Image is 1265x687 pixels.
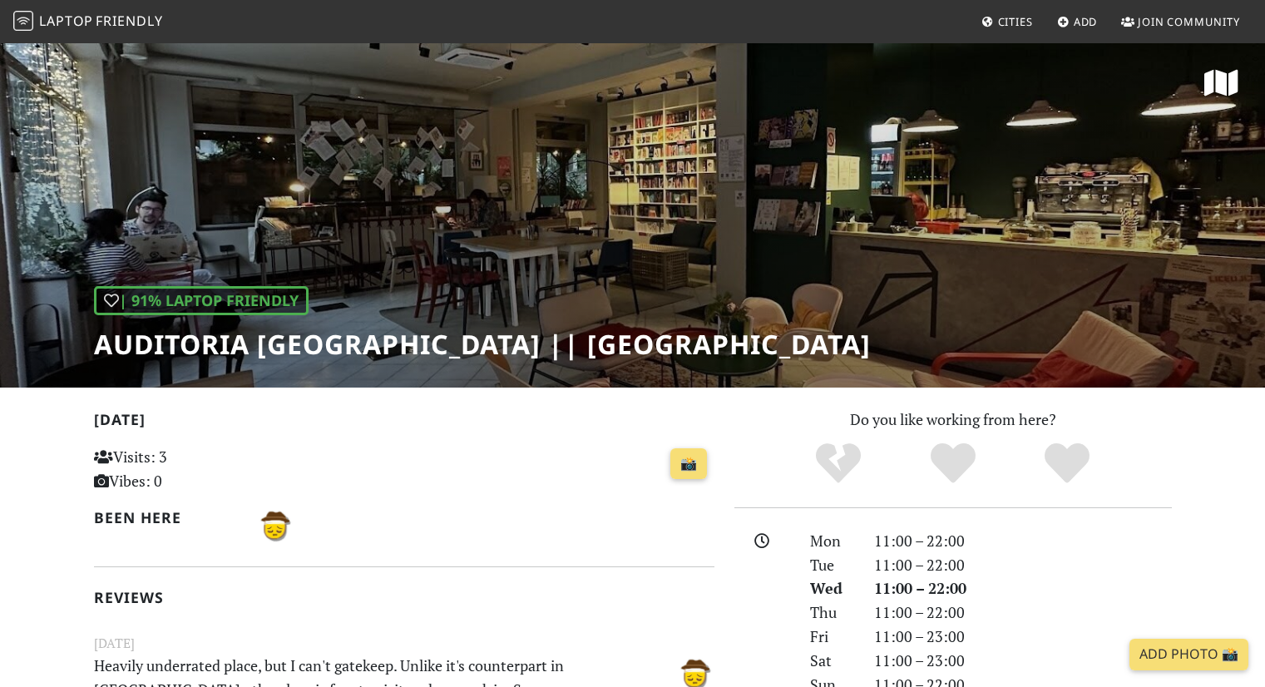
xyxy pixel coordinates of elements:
div: Definitely! [1010,441,1124,487]
div: Fri [800,625,863,649]
a: Add [1050,7,1104,37]
span: Join Community [1138,14,1240,29]
img: 3609-basel.jpg [254,506,294,546]
div: 11:00 – 22:00 [864,553,1182,577]
img: LaptopFriendly [13,11,33,31]
a: 📸 [670,448,707,480]
small: [DATE] [84,633,724,654]
div: 11:00 – 23:00 [864,625,1182,649]
div: Tue [800,553,863,577]
a: Add Photo 📸 [1129,639,1248,670]
p: Visits: 3 Vibes: 0 [94,445,288,493]
span: Friendly [96,12,162,30]
div: Wed [800,576,863,601]
a: LaptopFriendly LaptopFriendly [13,7,163,37]
div: 11:00 – 22:00 [864,601,1182,625]
div: Sat [800,649,863,673]
h2: Been here [94,509,235,526]
p: Do you like working from here? [734,408,1172,432]
div: | 91% Laptop Friendly [94,286,309,315]
span: Cities [998,14,1033,29]
div: Yes [896,441,1011,487]
h2: Reviews [94,589,714,606]
div: Mon [800,529,863,553]
div: No [781,441,896,487]
div: 11:00 – 22:00 [864,529,1182,553]
span: Basel B [674,661,714,681]
h2: [DATE] [94,411,714,435]
h1: Auditoria [GEOGRAPHIC_DATA] || [GEOGRAPHIC_DATA] [94,329,871,360]
span: Add [1074,14,1098,29]
span: Laptop [39,12,93,30]
a: Join Community [1114,7,1247,37]
div: Thu [800,601,863,625]
span: Basel B [254,514,294,534]
div: 11:00 – 22:00 [864,576,1182,601]
div: 11:00 – 23:00 [864,649,1182,673]
a: Cities [975,7,1040,37]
